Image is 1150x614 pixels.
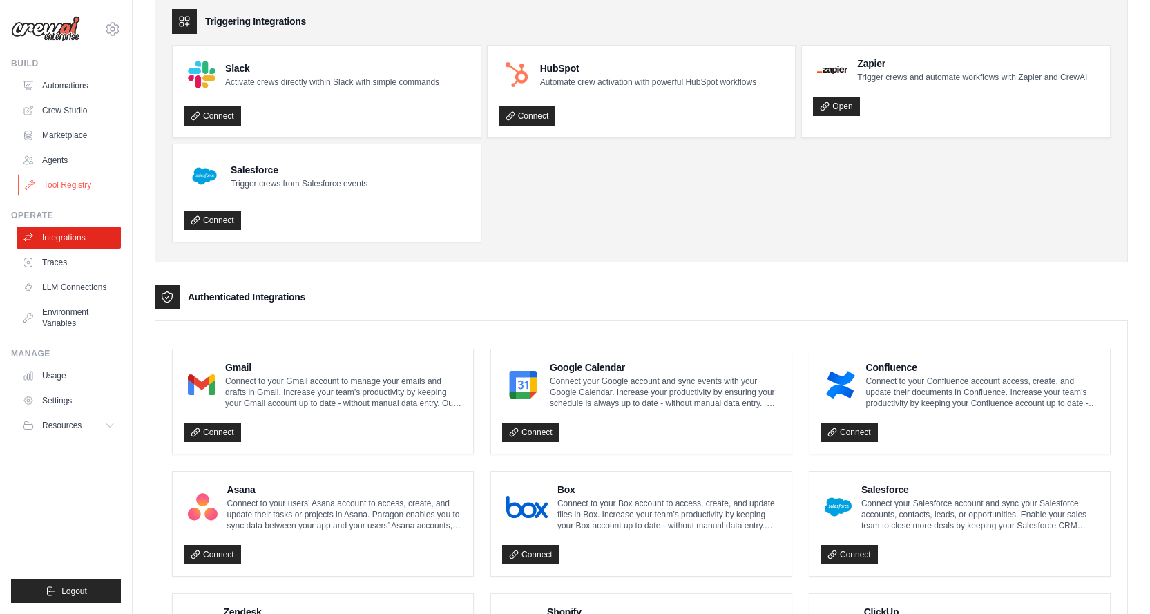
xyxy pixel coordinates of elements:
img: Zapier Logo [817,66,847,74]
a: Connect [184,106,241,126]
div: Operate [11,210,121,221]
a: Connect [184,545,241,564]
h4: Salesforce [861,483,1099,497]
h3: Triggering Integrations [205,15,306,28]
a: Connect [184,211,241,230]
a: Crew Studio [17,99,121,122]
h4: Box [557,483,780,497]
a: Connect [502,545,559,564]
h4: Asana [227,483,462,497]
p: Connect to your Box account to access, create, and update files in Box. Increase your team’s prod... [557,498,780,531]
a: Connect [821,545,878,564]
a: Open [813,97,859,116]
p: Connect your Salesforce account and sync your Salesforce accounts, contacts, leads, or opportunit... [861,498,1099,531]
img: Salesforce Logo [188,160,221,193]
a: Traces [17,251,121,274]
img: HubSpot Logo [503,61,530,88]
button: Logout [11,579,121,603]
a: Integrations [17,227,121,249]
button: Resources [17,414,121,436]
h4: Confluence [866,361,1099,374]
div: Manage [11,348,121,359]
h4: Salesforce [231,163,367,177]
img: Google Calendar Logo [506,371,540,399]
a: Marketplace [17,124,121,146]
h4: Google Calendar [550,361,780,374]
img: Gmail Logo [188,371,215,399]
div: Build [11,58,121,69]
h4: Gmail [225,361,462,374]
img: Box Logo [506,493,548,521]
p: Connect your Google account and sync events with your Google Calendar. Increase your productivity... [550,376,780,409]
a: Environment Variables [17,301,121,334]
a: Settings [17,390,121,412]
h4: Zapier [857,57,1087,70]
a: Connect [821,423,878,442]
h3: Authenticated Integrations [188,290,305,304]
p: Connect to your users’ Asana account to access, create, and update their tasks or projects in Asa... [227,498,462,531]
p: Trigger crews from Salesforce events [231,178,367,189]
a: Connect [184,423,241,442]
a: Connect [499,106,556,126]
a: LLM Connections [17,276,121,298]
img: Salesforce Logo [825,493,852,521]
a: Agents [17,149,121,171]
h4: Slack [225,61,439,75]
img: Confluence Logo [825,371,856,399]
p: Connect to your Confluence account access, create, and update their documents in Confluence. Incr... [866,376,1099,409]
img: Slack Logo [188,61,215,88]
span: Logout [61,586,87,597]
p: Trigger crews and automate workflows with Zapier and CrewAI [857,72,1087,83]
a: Connect [502,423,559,442]
p: Connect to your Gmail account to manage your emails and drafts in Gmail. Increase your team’s pro... [225,376,462,409]
img: Asana Logo [188,493,218,521]
span: Resources [42,420,82,431]
a: Automations [17,75,121,97]
img: Logo [11,16,80,42]
p: Activate crews directly within Slack with simple commands [225,77,439,88]
h4: HubSpot [540,61,756,75]
p: Automate crew activation with powerful HubSpot workflows [540,77,756,88]
a: Tool Registry [18,174,122,196]
a: Usage [17,365,121,387]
